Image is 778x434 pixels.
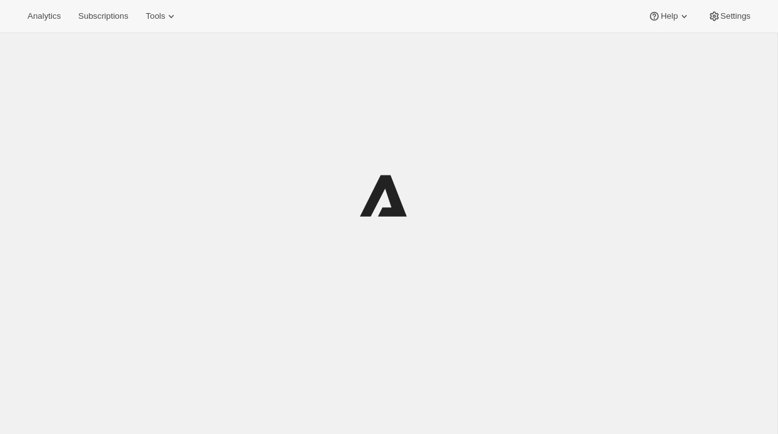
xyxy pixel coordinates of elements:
span: Help [661,11,677,21]
button: Help [641,7,697,25]
span: Analytics [27,11,61,21]
span: Tools [146,11,165,21]
span: Subscriptions [78,11,128,21]
button: Settings [701,7,758,25]
span: Settings [721,11,751,21]
button: Tools [138,7,185,25]
button: Subscriptions [71,7,136,25]
button: Analytics [20,7,68,25]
